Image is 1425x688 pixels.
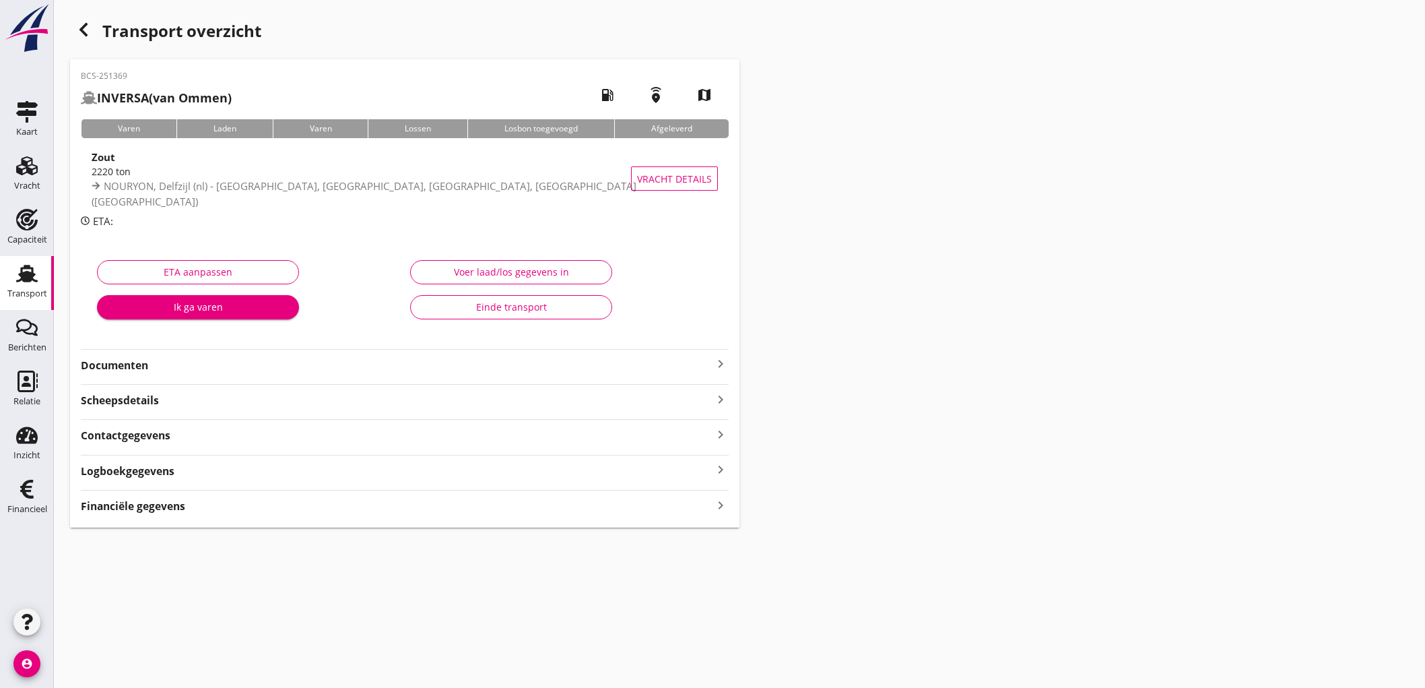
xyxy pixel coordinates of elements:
strong: Logboekgegevens [81,464,174,479]
div: Voer laad/los gegevens in [422,265,601,279]
strong: Zout [92,150,115,164]
div: Ik ga varen [108,300,288,314]
div: Kaart [16,127,38,136]
i: keyboard_arrow_right [712,496,729,514]
div: ETA aanpassen [108,265,288,279]
strong: Documenten [81,358,712,373]
h2: (van Ommen) [81,89,232,107]
a: Zout2220 tonNOURYON, Delfzijl (nl) - [GEOGRAPHIC_DATA], [GEOGRAPHIC_DATA], [GEOGRAPHIC_DATA], [GE... [81,149,729,208]
div: Varen [273,119,368,138]
i: map [686,76,723,114]
div: Vracht [14,181,40,190]
strong: Financiële gegevens [81,499,185,514]
div: Losbon toegevoegd [467,119,614,138]
div: Financieel [7,505,47,513]
span: NOURYON, Delfzijl (nl) - [GEOGRAPHIC_DATA], [GEOGRAPHIC_DATA], [GEOGRAPHIC_DATA], [GEOGRAPHIC_DAT... [92,179,636,208]
p: BCS-251369 [81,70,232,82]
button: Vracht details [631,166,718,191]
strong: INVERSA [97,90,149,106]
span: Vracht details [637,172,712,186]
i: keyboard_arrow_right [712,356,729,372]
div: Laden [176,119,273,138]
div: Einde transport [422,300,601,314]
i: keyboard_arrow_right [712,425,729,443]
div: 2220 ton [92,164,644,179]
i: keyboard_arrow_right [712,390,729,408]
strong: Contactgegevens [81,428,170,443]
i: account_circle [13,650,40,677]
div: Transport overzicht [70,16,739,49]
button: ETA aanpassen [97,260,299,284]
div: Berichten [8,343,46,352]
button: Voer laad/los gegevens in [410,260,612,284]
img: logo-small.a267ee39.svg [3,3,51,53]
button: Ik ga varen [97,295,299,319]
div: Capaciteit [7,235,47,244]
button: Einde transport [410,295,612,319]
span: ETA: [93,214,113,228]
i: local_gas_station [589,76,626,114]
i: keyboard_arrow_right [712,461,729,479]
div: Varen [81,119,176,138]
div: Relatie [13,397,40,406]
div: Afgeleverd [614,119,729,138]
div: Lossen [368,119,467,138]
i: emergency_share [637,76,675,114]
div: Inzicht [13,451,40,460]
div: Transport [7,289,47,298]
strong: Scheepsdetails [81,393,159,408]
